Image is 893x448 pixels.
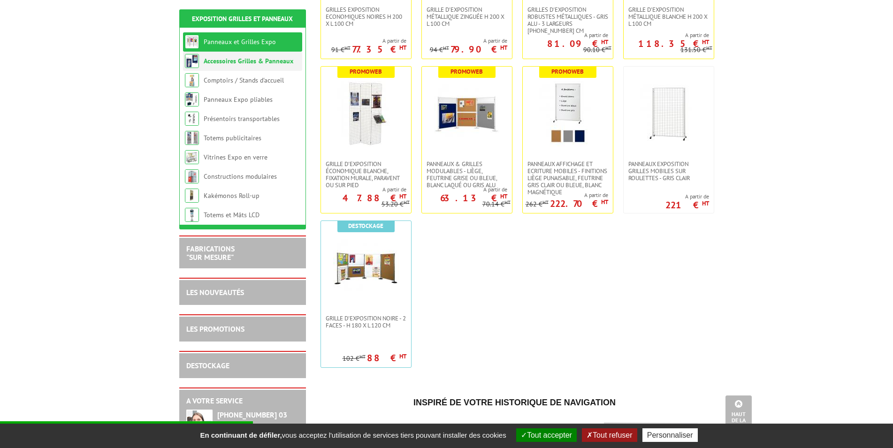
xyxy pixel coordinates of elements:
[422,6,512,27] a: Grille d'exposition métallique Zinguée H 200 x L 100 cm
[582,428,637,442] button: Tout refuser
[706,45,712,51] sup: HT
[523,31,608,39] span: A partir de
[186,324,244,334] a: LES PROMOTIONS
[326,315,406,329] span: Grille d'exposition noire - 2 faces - H 180 x L 120 cm
[702,199,709,207] sup: HT
[350,68,382,76] b: Promoweb
[185,112,199,126] img: Présentoirs transportables
[725,395,752,434] a: Haut de la page
[450,46,507,52] p: 79.90 €
[504,199,511,205] sup: HT
[217,410,287,419] strong: [PHONE_NUMBER] 03
[527,160,608,196] span: Panneaux Affichage et Ecriture Mobiles - finitions liège punaisable, feutrine gris clair ou bleue...
[624,160,714,182] a: Panneaux Exposition Grilles mobiles sur roulettes - gris clair
[526,201,549,208] p: 262 €
[321,186,406,193] span: A partir de
[185,92,199,106] img: Panneaux Expo pliables
[516,428,577,442] button: Tout accepter
[333,235,399,301] img: Grille d'exposition noire - 2 faces - H 180 x L 120 cm
[523,6,613,34] a: Grilles d'exposition robustes métalliques - gris alu - 3 largeurs [PHONE_NUMBER] cm
[331,46,351,53] p: 91 €
[344,45,351,51] sup: HT
[500,192,507,200] sup: HT
[195,431,511,439] span: vous acceptez l'utilisation de services tiers pouvant installer des cookies
[422,186,507,193] span: A partir de
[404,199,410,205] sup: HT
[547,41,608,46] p: 81.09 €
[321,160,411,189] a: Grille d'exposition économique blanche, fixation murale, paravent ou sur pied
[430,37,507,45] span: A partir de
[204,134,261,142] a: Totems publicitaires
[204,172,277,181] a: Constructions modulaires
[399,192,406,200] sup: HT
[427,6,507,27] span: Grille d'exposition métallique Zinguée H 200 x L 100 cm
[624,6,714,27] a: Grille d'exposition métallique blanche H 200 x L 100 cm
[200,431,282,439] strong: En continuant de défiler,
[443,45,449,51] sup: HT
[204,191,260,200] a: Kakémonos Roll-up
[665,193,709,200] span: A partir de
[399,352,406,360] sup: HT
[185,54,199,68] img: Accessoires Grilles & Panneaux
[427,160,507,189] span: Panneaux & Grilles modulables - liège, feutrine grise ou bleue, blanc laqué ou gris alu
[185,208,199,222] img: Totems et Mâts LCD
[628,160,709,182] span: Panneaux Exposition Grilles mobiles sur roulettes - gris clair
[343,355,366,362] p: 102 €
[583,46,611,53] p: 90.10 €
[665,202,709,208] p: 221 €
[343,195,406,201] p: 47.88 €
[605,45,611,51] sup: HT
[331,37,406,45] span: A partir de
[382,201,410,208] p: 53.20 €
[186,288,244,297] a: LES NOUVEAUTÉS
[352,46,406,52] p: 77.35 €
[636,81,702,146] img: Panneaux Exposition Grilles mobiles sur roulettes - gris clair
[321,315,411,329] a: Grille d'exposition noire - 2 faces - H 180 x L 120 cm
[185,150,199,164] img: Vitrines Expo en verre
[413,398,616,407] span: Inspiré de votre historique de navigation
[500,44,507,52] sup: HT
[422,160,512,189] a: Panneaux & Grilles modulables - liège, feutrine grise ou bleue, blanc laqué ou gris alu
[204,57,293,65] a: Accessoires Grilles & Panneaux
[702,38,709,46] sup: HT
[204,211,260,219] a: Totems et Mâts LCD
[185,35,199,49] img: Panneaux et Grilles Expo
[638,41,709,46] p: 118.35 €
[367,355,406,361] p: 88 €
[186,410,213,446] img: widget-service.jpg
[624,31,709,39] span: A partir de
[482,201,511,208] p: 70.14 €
[217,423,299,439] div: [PERSON_NAME][DATE] au [DATE]
[535,81,601,146] img: Panneaux Affichage et Ecriture Mobiles - finitions liège punaisable, feutrine gris clair ou bleue...
[440,195,507,201] p: 63.13 €
[430,46,449,53] p: 94 €
[642,428,698,442] button: Personnaliser (fenêtre modale)
[526,191,608,199] span: A partir de
[601,198,608,206] sup: HT
[628,6,709,27] span: Grille d'exposition métallique blanche H 200 x L 100 cm
[551,68,584,76] b: Promoweb
[204,38,276,46] a: Panneaux et Grilles Expo
[527,6,608,34] span: Grilles d'exposition robustes métalliques - gris alu - 3 largeurs [PHONE_NUMBER] cm
[186,244,235,262] a: FABRICATIONS"Sur Mesure"
[321,6,411,27] a: Grilles Exposition Economiques Noires H 200 x L 100 cm
[186,397,299,405] h2: A votre service
[185,169,199,183] img: Constructions modulaires
[185,131,199,145] img: Totems publicitaires
[434,81,500,146] img: Panneaux & Grilles modulables - liège, feutrine grise ou bleue, blanc laqué ou gris alu
[204,114,280,123] a: Présentoirs transportables
[359,353,366,360] sup: HT
[348,222,383,230] b: Destockage
[204,76,284,84] a: Comptoirs / Stands d'accueil
[680,46,712,53] p: 131.50 €
[542,199,549,205] sup: HT
[204,153,267,161] a: Vitrines Expo en verre
[333,81,399,146] img: Grille d'exposition économique blanche, fixation murale, paravent ou sur pied
[185,73,199,87] img: Comptoirs / Stands d'accueil
[550,201,608,206] p: 222.70 €
[450,68,483,76] b: Promoweb
[204,95,273,104] a: Panneaux Expo pliables
[601,38,608,46] sup: HT
[326,160,406,189] span: Grille d'exposition économique blanche, fixation murale, paravent ou sur pied
[399,44,406,52] sup: HT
